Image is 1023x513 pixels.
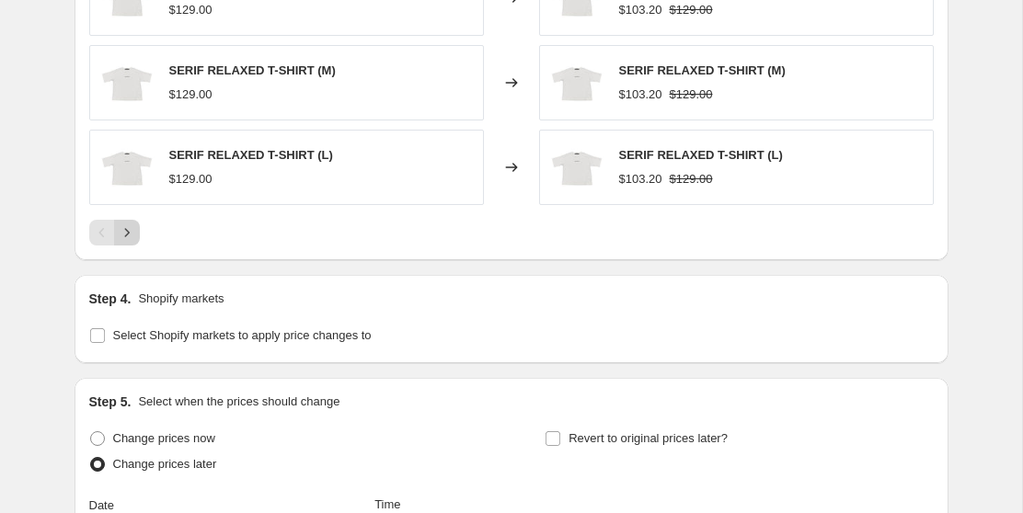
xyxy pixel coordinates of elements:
[169,1,213,19] div: $129.00
[670,170,713,188] strike: $129.00
[619,170,662,188] div: $103.20
[619,148,783,162] span: SERIF RELAXED T-SHIRT (L)
[138,393,339,411] p: Select when the prices should change
[374,497,400,511] span: Time
[169,170,213,188] div: $129.00
[619,63,786,77] span: SERIF RELAXED T-SHIRT (M)
[670,85,713,104] strike: $129.00
[99,140,155,195] img: 1_bcffacf4-1951-40f8-9039-095d7d4ad7a1_80x.jpg
[99,55,155,110] img: 1_bcffacf4-1951-40f8-9039-095d7d4ad7a1_80x.jpg
[619,85,662,104] div: $103.20
[89,290,132,308] h2: Step 4.
[549,55,604,110] img: 1_bcffacf4-1951-40f8-9039-095d7d4ad7a1_80x.jpg
[549,140,604,195] img: 1_bcffacf4-1951-40f8-9039-095d7d4ad7a1_80x.jpg
[89,393,132,411] h2: Step 5.
[113,431,215,445] span: Change prices now
[169,63,336,77] span: SERIF RELAXED T-SHIRT (M)
[89,220,140,245] nav: Pagination
[138,290,224,308] p: Shopify markets
[89,498,114,512] span: Date
[113,328,372,342] span: Select Shopify markets to apply price changes to
[114,220,140,245] button: Next
[670,1,713,19] strike: $129.00
[619,1,662,19] div: $103.20
[113,457,217,471] span: Change prices later
[569,431,728,445] span: Revert to original prices later?
[169,148,333,162] span: SERIF RELAXED T-SHIRT (L)
[169,85,213,104] div: $129.00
